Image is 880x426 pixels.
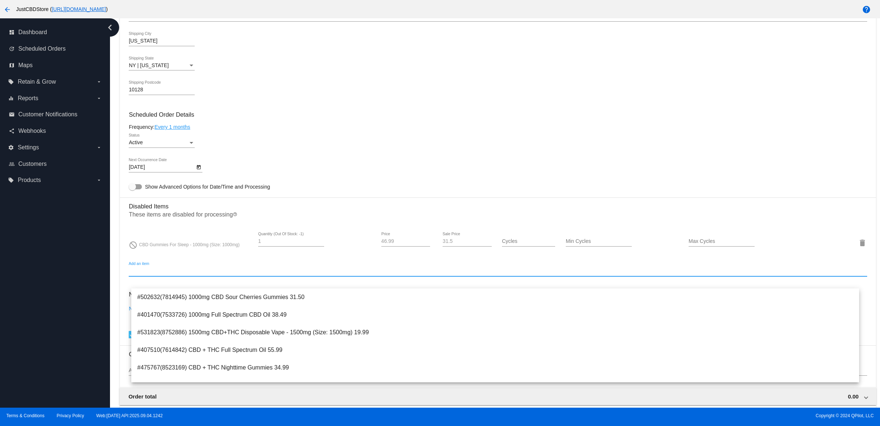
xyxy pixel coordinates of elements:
span: #502632(7814945) 1000mg CBD Sour Cherries Gummies 31.50 [137,288,853,306]
i: update [9,46,15,52]
span: #401470(7533726) 1000mg Full Spectrum CBD Oil 38.49 [137,306,853,324]
a: Privacy Policy [57,413,84,418]
i: arrow_drop_down [96,95,102,101]
a: map Maps [9,59,102,71]
input: Quantity (Out Of Stock: -1) [258,239,324,244]
span: Dashboard [18,29,47,36]
i: dashboard [9,29,15,35]
a: [URL][DOMAIN_NAME] [52,6,106,12]
a: Web:[DATE] API:2025.09.04.1242 [96,413,163,418]
h3: No Shipping Rates Available [129,287,204,302]
a: update Scheduled Orders [9,43,102,55]
a: dashboard Dashboard [9,26,102,38]
input: Shipping Postcode [129,87,195,93]
span: #531819(9245088) CBD + THC Nighttime Gummies 34.99 [137,376,853,394]
mat-select: Status [129,140,195,146]
i: equalizer [8,95,14,101]
input: Shipping City [129,38,195,44]
button: Open calendar [195,163,202,171]
span: #407510(7614842) CBD + THC Full Spectrum Oil 55.99 [137,341,853,359]
span: 0.00 [848,393,858,400]
mat-icon: arrow_back [3,5,12,14]
i: arrow_drop_down [96,79,102,85]
div: Frequency: [129,124,867,130]
a: Terms & Conditions [6,413,44,418]
i: people_outline [9,161,15,167]
span: Reports [18,95,38,102]
i: share [9,128,15,134]
span: Show Advanced Options for Date/Time and Processing [145,183,270,190]
input: Price [381,239,430,244]
i: map [9,62,15,68]
span: Copyright © 2024 QPilot, LLC [446,413,874,418]
input: Max Cycles [689,239,755,244]
span: JustCBDStore ( ) [16,6,108,12]
input: Add an item [129,268,867,274]
span: Products [18,177,41,183]
mat-icon: help_outline [233,212,237,221]
h3: Disabled Items [129,197,867,210]
mat-select: Shipping State [129,63,195,69]
a: people_outline Customers [9,158,102,170]
i: arrow_drop_down [96,145,102,150]
span: Active [129,139,143,145]
span: Order total [128,393,157,400]
i: local_offer [8,177,14,183]
span: NY | [US_STATE] [129,62,169,68]
span: #531823(8752886) 1500mg CBD+THC Disposable Vape - 1500mg (Size: 1500mg) 19.99 [137,324,853,341]
a: share Webhooks [9,125,102,137]
input: Next Occurrence Date [129,164,195,170]
span: Settings [18,144,39,151]
span: Retain & Grow [18,79,56,85]
a: email Customer Notifications [9,109,102,120]
a: No shipping rate found [129,306,180,312]
i: local_offer [8,79,14,85]
mat-icon: help [862,5,871,14]
span: Customer Notifications [18,111,77,118]
span: Customers [18,161,47,167]
span: CBD Gummies For Sleep - 1000mg (Size: 1000mg) [139,242,239,247]
i: email [9,112,15,117]
span: Maps [18,62,33,69]
input: Min Cycles [566,239,632,244]
span: Webhooks [18,128,46,134]
h3: Coupons [129,345,867,358]
mat-icon: delete [858,239,867,247]
i: arrow_drop_down [96,177,102,183]
input: Sale Price [443,239,491,244]
input: Add a coupon [129,368,867,374]
mat-expansion-panel-header: Order total 0.00 [120,387,876,405]
i: chevron_left [104,22,116,33]
span: #475767(8523169) CBD + THC Nighttime Gummies 34.99 [137,359,853,376]
span: Scheduled Orders [18,45,66,52]
h3: Scheduled Order Details [129,111,867,118]
mat-icon: do_not_disturb [129,241,137,250]
input: Cycles [502,239,555,244]
a: Every 1 months [154,124,190,130]
p: These items are disabled for processing [129,211,867,221]
i: settings [8,145,14,150]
